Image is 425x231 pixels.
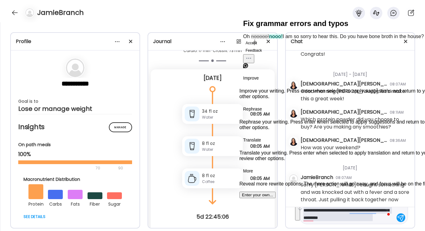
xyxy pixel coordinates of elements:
div: fats [68,199,83,208]
div: Coffee [202,179,240,185]
div: Macronutrient Distribution [24,176,127,183]
div: fiber [88,199,102,208]
div: carbs [48,199,63,208]
div: protein [28,199,43,208]
div: Journal [153,38,272,45]
div: sugar [107,199,122,208]
img: bg-avatar-default.svg [66,59,84,77]
div: Water [202,147,240,152]
div: 100% [18,150,132,158]
div: Water [202,115,240,120]
div: Profile [16,38,135,45]
div: 70 [18,164,116,172]
div: 90 [118,164,124,172]
div: 34 fl oz [202,108,240,115]
h4: JamieBranch [37,8,84,18]
div: On path meals [18,142,132,148]
div: 8 fl oz [202,140,240,147]
div: [DATE] [156,74,269,82]
div: 8 fl oz [202,172,240,179]
div: 5d 22:45:06 [148,213,277,220]
div: Manage [109,122,132,132]
div: Goal is to [18,98,132,105]
h2: Insights [18,122,132,132]
div: Lose or manage weight [18,105,132,112]
img: bg-avatar-default.svg [25,8,34,17]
